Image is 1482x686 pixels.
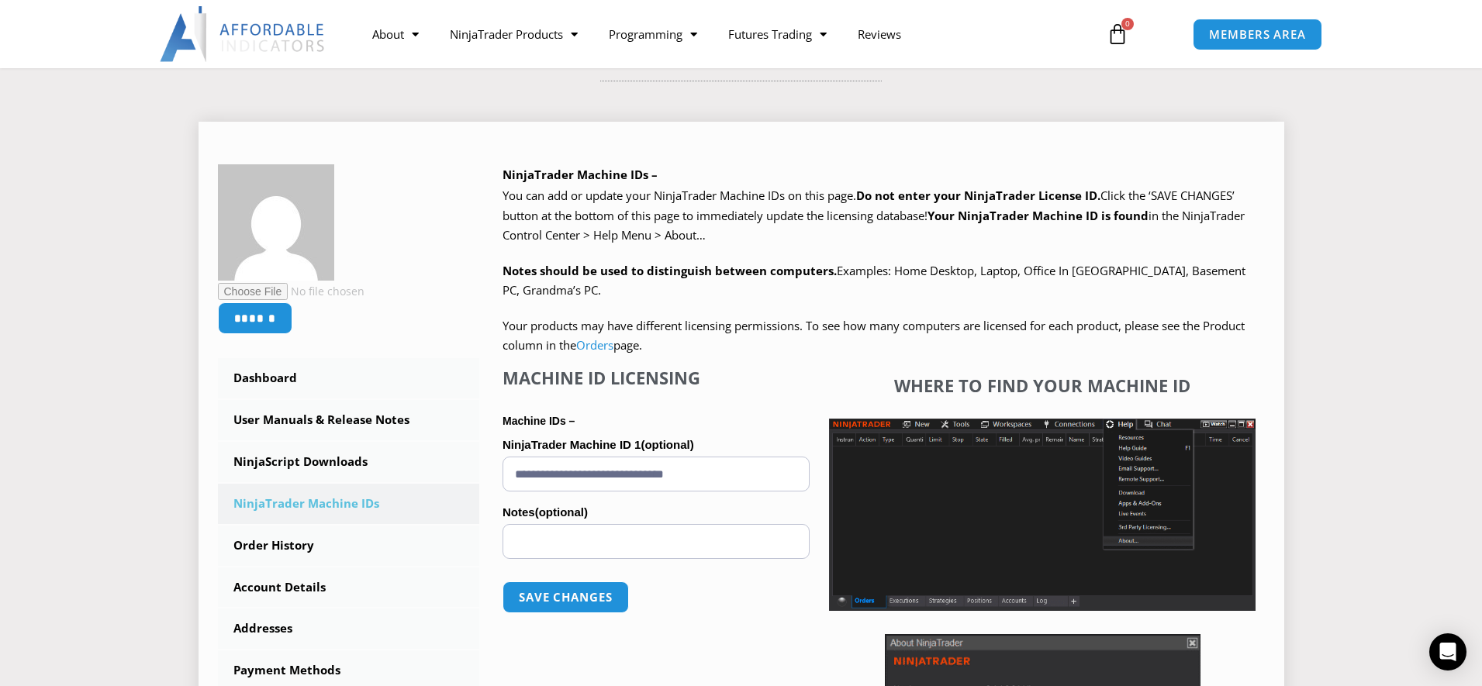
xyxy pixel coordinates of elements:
span: You can add or update your NinjaTrader Machine IDs on this page. [503,188,856,203]
strong: Machine IDs – [503,415,575,427]
a: About [357,16,434,52]
span: Click the ‘SAVE CHANGES’ button at the bottom of this page to immediately update the licensing da... [503,188,1245,243]
span: (optional) [641,438,693,451]
img: Screenshot 2025-01-17 1155544 | Affordable Indicators – NinjaTrader [829,419,1256,611]
img: f69e5b4752c14dcab4e6e90a19867b3a6c256eff3cbd52fcb04f8c086f6d0b0e [218,164,334,281]
a: MEMBERS AREA [1193,19,1322,50]
img: LogoAI | Affordable Indicators – NinjaTrader [160,6,326,62]
a: NinjaTrader Products [434,16,593,52]
h4: Where to find your Machine ID [829,375,1256,395]
a: Account Details [218,567,480,608]
a: Orders [576,337,613,353]
a: Futures Trading [713,16,842,52]
a: Dashboard [218,358,480,398]
a: Order History [218,526,480,566]
span: 0 [1121,18,1134,30]
span: Your products may have different licensing permissions. To see how many computers are licensed fo... [503,318,1245,353]
div: Open Intercom Messenger [1429,633,1466,670]
a: User Manuals & Release Notes [218,400,480,440]
a: NinjaTrader Machine IDs [218,484,480,524]
a: 0 [1083,12,1152,57]
strong: Your NinjaTrader Machine ID is found [928,208,1149,223]
a: NinjaScript Downloads [218,442,480,482]
strong: Notes should be used to distinguish between computers. [503,263,837,278]
label: NinjaTrader Machine ID 1 [503,433,810,457]
b: Do not enter your NinjaTrader License ID. [856,188,1100,203]
a: Programming [593,16,713,52]
span: (optional) [535,505,588,519]
button: Save changes [503,581,629,613]
b: NinjaTrader Machine IDs – [503,167,658,182]
span: Examples: Home Desktop, Laptop, Office In [GEOGRAPHIC_DATA], Basement PC, Grandma’s PC. [503,263,1245,298]
nav: Menu [357,16,1089,52]
span: MEMBERS AREA [1209,29,1306,40]
a: Addresses [218,608,480,649]
label: Notes [503,501,810,524]
h4: Machine ID Licensing [503,367,810,388]
a: Reviews [842,16,917,52]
